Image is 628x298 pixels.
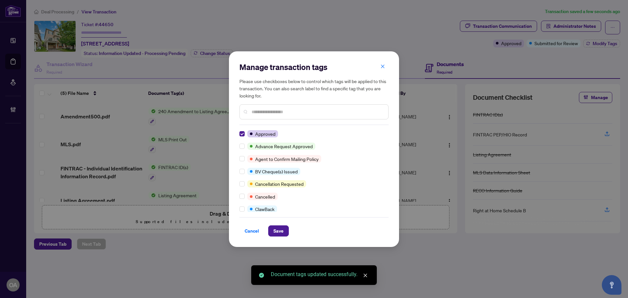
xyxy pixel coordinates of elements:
button: Open asap [602,275,621,295]
button: Save [268,225,289,237]
a: Close [362,272,369,279]
span: Save [273,226,284,236]
span: Agent to Confirm Mailing Policy [255,155,319,163]
div: Document tags updated successfully. [271,271,369,278]
span: check-circle [259,273,264,278]
span: Approved [255,130,275,137]
span: close [380,64,385,69]
h2: Manage transaction tags [239,62,389,72]
span: Cancel [245,226,259,236]
button: Cancel [239,225,264,237]
span: Cancelled [255,193,275,200]
span: Advance Request Approved [255,143,313,150]
span: Cancellation Requested [255,180,304,187]
span: close [363,273,368,278]
h5: Please use checkboxes below to control which tags will be applied to this transaction. You can al... [239,78,389,99]
span: ClawBack [255,205,274,213]
span: BV Cheque(s) Issued [255,168,298,175]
